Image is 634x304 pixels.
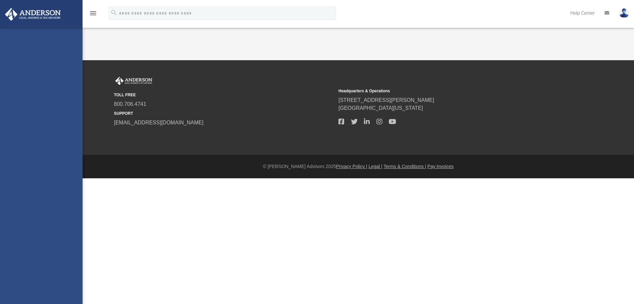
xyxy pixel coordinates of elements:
a: menu [89,13,97,17]
img: User Pic [619,8,629,18]
a: [EMAIL_ADDRESS][DOMAIN_NAME] [114,120,203,125]
a: Privacy Policy | [336,164,368,169]
a: 800.706.4741 [114,101,146,107]
a: Legal | [369,164,382,169]
i: menu [89,9,97,17]
div: © [PERSON_NAME] Advisors 2025 [83,163,634,170]
a: [STREET_ADDRESS][PERSON_NAME] [338,97,434,103]
a: Terms & Conditions | [384,164,426,169]
small: TOLL FREE [114,92,334,98]
small: Headquarters & Operations [338,88,558,94]
a: Pay Invoices [427,164,453,169]
a: [GEOGRAPHIC_DATA][US_STATE] [338,105,423,111]
img: Anderson Advisors Platinum Portal [114,77,154,85]
small: SUPPORT [114,110,334,116]
i: search [110,9,118,16]
img: Anderson Advisors Platinum Portal [3,8,63,21]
